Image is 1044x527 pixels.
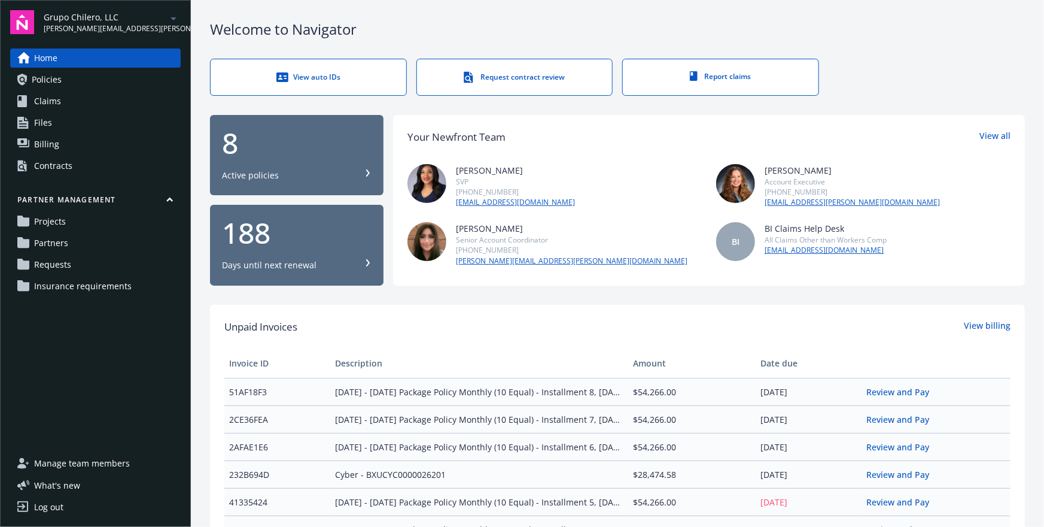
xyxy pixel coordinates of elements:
a: Review and Pay [866,386,939,398]
img: navigator-logo.svg [10,10,34,34]
td: 2CE36FEA [224,405,331,433]
div: Days until next renewal [222,259,316,271]
a: Review and Pay [866,441,939,453]
th: Description [331,349,628,378]
a: View billing [964,319,1010,335]
td: [DATE] [756,461,862,488]
a: Requests [10,255,181,274]
a: [EMAIL_ADDRESS][PERSON_NAME][DOMAIN_NAME] [765,197,940,208]
span: Partners [34,234,68,253]
a: Review and Pay [866,469,939,480]
button: 8Active policies [210,115,383,196]
button: 188Days until next renewal [210,205,383,286]
div: Welcome to Navigator [210,19,1025,40]
span: Unpaid Invoices [224,319,297,335]
td: [DATE] [756,405,862,433]
div: All Claims Other than Workers Comp [765,235,887,245]
span: Billing [34,135,59,154]
img: photo [407,222,446,261]
a: arrowDropDown [166,11,181,25]
span: [DATE] - [DATE] Package Policy Monthly (10 Equal) - Installment 5, [DATE] - [DATE] Auto Policy Mo... [336,496,623,508]
th: Amount [628,349,756,378]
a: Insurance requirements [10,277,181,296]
a: Request contract review [416,59,613,96]
td: 41335424 [224,488,331,516]
td: [DATE] [756,488,862,516]
a: Manage team members [10,454,181,473]
div: [PHONE_NUMBER] [765,187,940,197]
a: Billing [10,135,181,154]
a: Partners [10,234,181,253]
div: 8 [222,129,372,158]
span: Manage team members [34,454,130,473]
div: [PHONE_NUMBER] [456,245,687,255]
a: Policies [10,70,181,89]
a: Claims [10,92,181,111]
div: Log out [34,498,63,517]
a: Contracts [10,156,181,175]
div: Active policies [222,169,279,181]
div: Your Newfront Team [407,129,506,145]
td: 232B694D [224,461,331,488]
span: What ' s new [34,479,80,492]
td: $54,266.00 [628,378,756,405]
td: $28,474.58 [628,461,756,488]
span: [DATE] - [DATE] Package Policy Monthly (10 Equal) - Installment 6, [DATE] - [DATE] Auto Policy Mo... [336,441,623,453]
a: [EMAIL_ADDRESS][DOMAIN_NAME] [456,197,575,208]
div: View auto IDs [235,71,382,83]
span: Policies [32,70,62,89]
button: Partner management [10,195,181,210]
span: Insurance requirements [34,277,132,296]
a: Home [10,49,181,68]
div: Senior Account Coordinator [456,235,687,245]
span: [DATE] - [DATE] Package Policy Monthly (10 Equal) - Installment 8, [DATE] - [DATE] Auto Policy Mo... [336,386,623,398]
div: 188 [222,219,372,247]
td: $54,266.00 [628,405,756,433]
td: 51AF18F3 [224,378,331,405]
a: [PERSON_NAME][EMAIL_ADDRESS][PERSON_NAME][DOMAIN_NAME] [456,256,687,266]
td: [DATE] [756,433,862,461]
a: [EMAIL_ADDRESS][DOMAIN_NAME] [765,245,887,256]
button: What's new [10,479,99,492]
div: SVP [456,177,575,187]
div: [PHONE_NUMBER] [456,187,575,197]
span: Requests [34,255,71,274]
span: Projects [34,212,66,231]
button: Grupo Chilero, LLC[PERSON_NAME][EMAIL_ADDRESS][PERSON_NAME][DOMAIN_NAME]arrowDropDown [44,10,181,34]
span: Grupo Chilero, LLC [44,11,166,23]
a: Projects [10,212,181,231]
img: photo [407,164,446,203]
span: Files [34,113,52,132]
a: Review and Pay [866,496,939,508]
span: Claims [34,92,61,111]
div: [PERSON_NAME] [456,164,575,177]
div: Report claims [647,71,795,81]
div: Account Executive [765,177,940,187]
span: Cyber - BXUCYC0000026201 [336,468,623,481]
td: 2AFAE1E6 [224,433,331,461]
div: BI Claims Help Desk [765,222,887,235]
a: Report claims [622,59,819,96]
td: [DATE] [756,378,862,405]
span: [DATE] - [DATE] Package Policy Monthly (10 Equal) - Installment 7, [DATE] - [DATE] Auto Policy Mo... [336,413,623,426]
div: Request contract review [441,71,589,83]
th: Invoice ID [224,349,331,378]
a: View all [979,129,1010,145]
div: [PERSON_NAME] [456,222,687,235]
a: View auto IDs [210,59,407,96]
span: Home [34,49,57,68]
a: Review and Pay [866,414,939,425]
span: BI [732,235,739,248]
span: [PERSON_NAME][EMAIL_ADDRESS][PERSON_NAME][DOMAIN_NAME] [44,23,166,34]
td: $54,266.00 [628,488,756,516]
img: photo [716,164,755,203]
div: [PERSON_NAME] [765,164,940,177]
a: Files [10,113,181,132]
td: $54,266.00 [628,433,756,461]
th: Date due [756,349,862,378]
div: Contracts [34,156,72,175]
